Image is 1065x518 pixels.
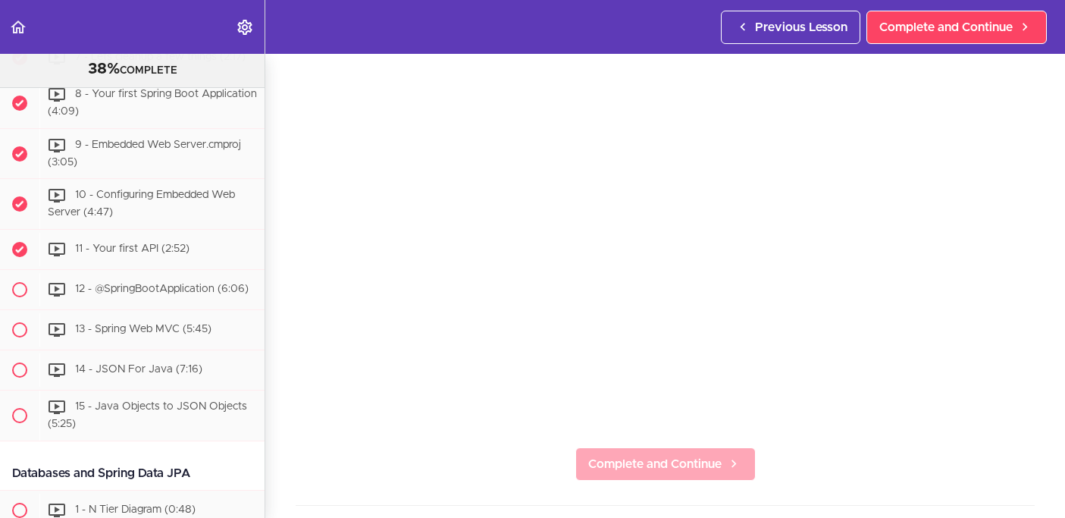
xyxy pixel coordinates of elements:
[236,18,254,36] svg: Settings Menu
[19,60,246,80] div: COMPLETE
[755,18,847,36] span: Previous Lesson
[575,447,756,481] a: Complete and Continue
[75,364,202,375] span: 14 - JSON For Java (7:16)
[721,11,860,44] a: Previous Lesson
[75,504,196,515] span: 1 - N Tier Diagram (0:48)
[48,89,257,117] span: 8 - Your first Spring Boot Application (4:09)
[75,284,249,294] span: 12 - @SpringBootApplication (6:06)
[296,7,1035,422] iframe: Video Player
[75,243,190,254] span: 11 - Your first API (2:52)
[88,61,120,77] span: 38%
[48,190,235,218] span: 10 - Configuring Embedded Web Server (4:47)
[9,18,27,36] svg: Back to course curriculum
[879,18,1013,36] span: Complete and Continue
[588,455,722,473] span: Complete and Continue
[75,324,211,334] span: 13 - Spring Web MVC (5:45)
[48,401,247,429] span: 15 - Java Objects to JSON Objects (5:25)
[866,11,1047,44] a: Complete and Continue
[48,140,241,168] span: 9 - Embedded Web Server.cmproj (3:05)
